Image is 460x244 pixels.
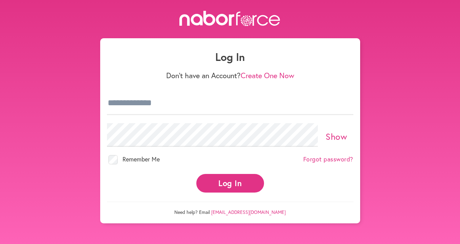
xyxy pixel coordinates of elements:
a: Create One Now [241,70,294,80]
a: [EMAIL_ADDRESS][DOMAIN_NAME] [211,209,286,215]
a: Forgot password? [303,156,353,163]
h1: Log In [107,50,353,63]
button: Log In [196,174,264,193]
p: Need help? Email [107,202,353,215]
p: Don't have an Account? [107,71,353,80]
span: Remember Me [123,155,160,163]
a: Show [326,131,347,142]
